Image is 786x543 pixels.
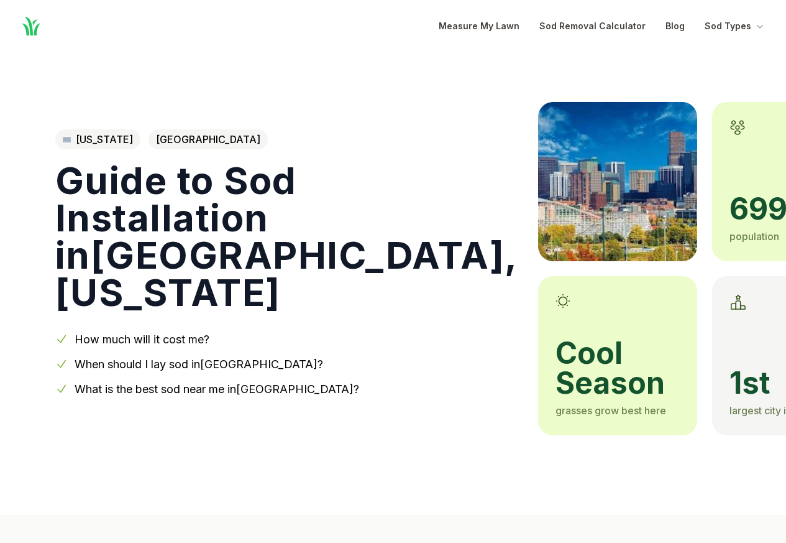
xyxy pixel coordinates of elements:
a: [US_STATE] [55,129,140,149]
a: How much will it cost me? [75,333,209,346]
span: [GEOGRAPHIC_DATA] [149,129,268,149]
a: Sod Removal Calculator [539,19,646,34]
span: population [729,230,779,243]
h1: Guide to Sod Installation in [GEOGRAPHIC_DATA] , [US_STATE] [55,162,518,311]
span: cool season [555,338,680,398]
img: Colorado state outline [63,137,71,142]
img: A picture of Denver [538,102,697,261]
a: When should I lay sod in[GEOGRAPHIC_DATA]? [75,358,323,371]
span: grasses grow best here [555,404,666,417]
a: Blog [665,19,685,34]
button: Sod Types [705,19,766,34]
a: What is the best sod near me in[GEOGRAPHIC_DATA]? [75,383,359,396]
a: Measure My Lawn [439,19,519,34]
